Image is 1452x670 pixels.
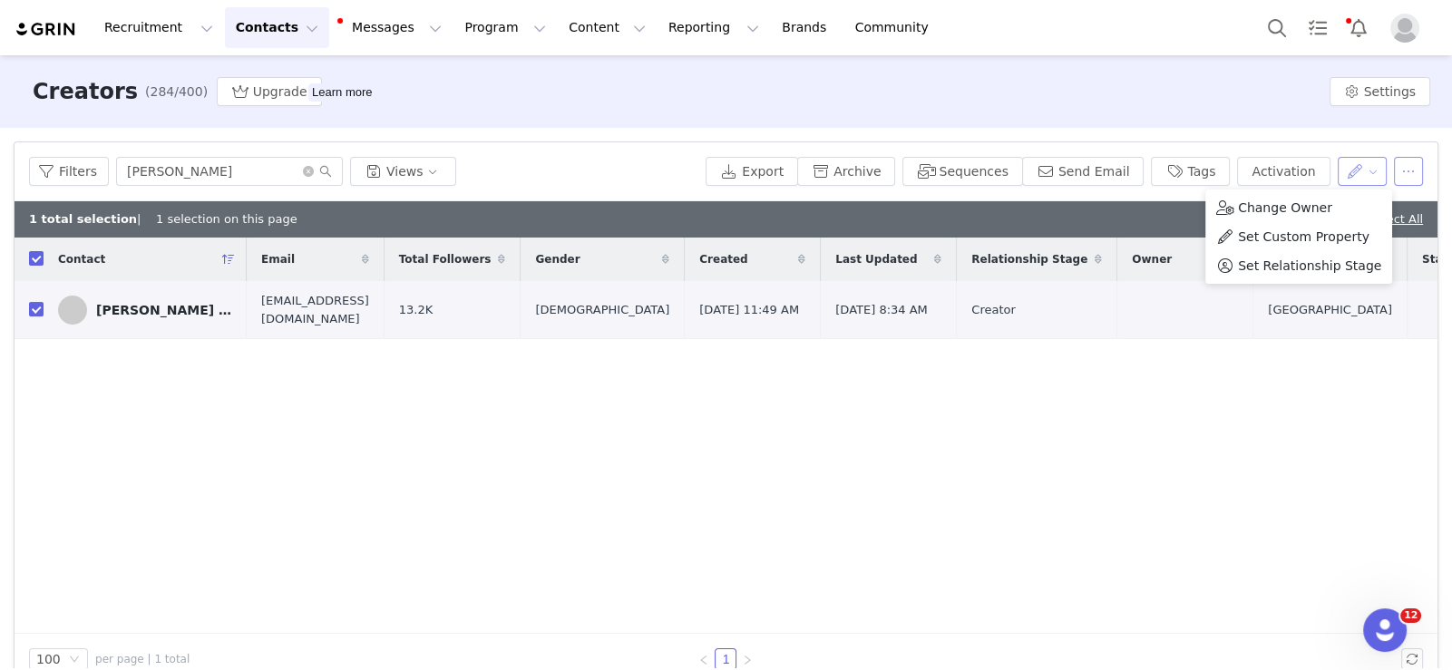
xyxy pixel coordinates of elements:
[1363,608,1407,652] iframe: Intercom live chat
[33,75,138,108] h3: Creators
[902,157,1022,186] button: Sequences
[771,7,843,48] a: Brands
[835,301,928,319] span: [DATE] 8:34 AM
[706,157,798,186] button: Export
[1237,157,1330,186] button: Activation
[15,21,78,38] img: grin logo
[261,251,295,267] span: Email
[1238,227,1369,247] span: Set Custom Property
[36,649,61,669] div: 100
[261,292,369,327] span: [EMAIL_ADDRESS][DOMAIN_NAME]
[742,655,753,665] i: icon: right
[69,654,80,666] i: icon: down
[1330,77,1430,106] button: Settings
[698,655,709,665] i: icon: left
[844,7,948,48] a: Community
[535,301,669,319] span: [DEMOGRAPHIC_DATA]
[96,303,232,317] div: [PERSON_NAME] | Nutrition Coach
[699,301,799,319] span: [DATE] 11:49 AM
[93,7,224,48] button: Recruitment
[350,157,456,186] button: Views
[1022,157,1145,186] button: Send Email
[716,649,736,669] a: 1
[303,166,314,177] i: icon: close-circle
[29,157,109,186] button: Filters
[1268,301,1392,319] span: [GEOGRAPHIC_DATA]
[1400,608,1421,623] span: 12
[29,212,137,226] b: 1 total selection
[1339,7,1379,48] button: Notifications
[699,251,747,267] span: Created
[29,210,297,228] div: | 1 selection on this page
[225,7,329,48] button: Contacts
[971,301,1016,319] span: Creator
[1238,256,1381,276] span: Set Relationship Stage
[217,77,322,106] button: Upgrade
[319,165,332,178] i: icon: search
[308,83,375,102] div: Tooltip anchor
[399,301,433,319] span: 13.2K
[693,648,715,670] li: Previous Page
[453,7,557,48] button: Program
[1379,14,1437,43] button: Profile
[797,157,895,186] button: Archive
[1238,198,1332,218] span: Change Owner
[1298,7,1338,48] a: Tasks
[971,251,1087,267] span: Relationship Stage
[558,7,657,48] button: Content
[715,648,736,670] li: 1
[330,7,453,48] button: Messages
[1390,14,1419,43] img: placeholder-profile.jpg
[145,83,208,102] span: (284/400)
[95,651,190,667] span: per page | 1 total
[658,7,770,48] button: Reporting
[58,296,232,325] a: [PERSON_NAME] | Nutrition Coach
[835,251,917,267] span: Last Updated
[58,251,105,267] span: Contact
[1132,251,1172,267] span: Owner
[736,648,758,670] li: Next Page
[1151,157,1230,186] button: Tags
[1257,7,1297,48] button: Search
[116,157,343,186] input: Search...
[399,251,492,267] span: Total Followers
[535,251,580,267] span: Gender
